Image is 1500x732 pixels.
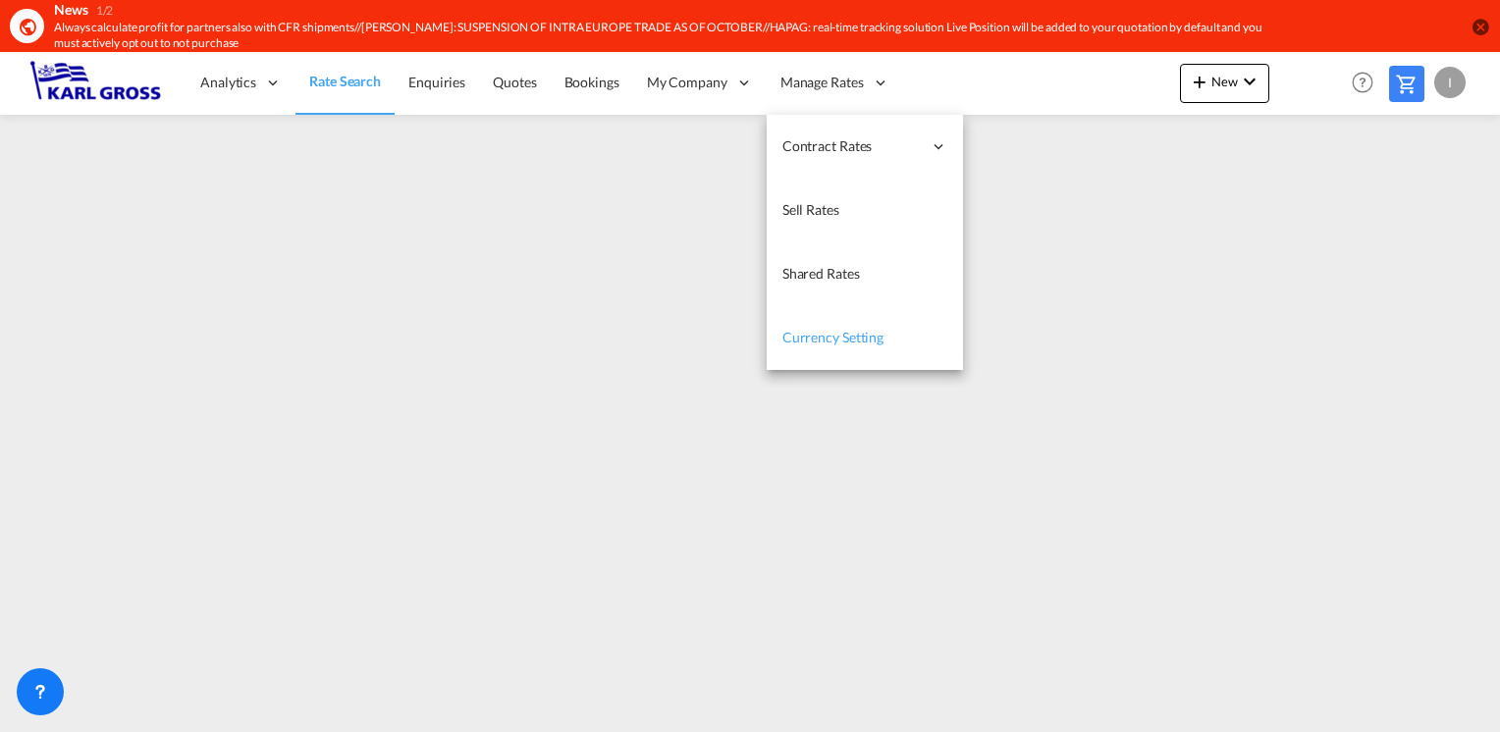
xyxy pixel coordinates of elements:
img: 3269c73066d711f095e541db4db89301.png [29,61,162,105]
div: Always calculate profit for partners also with CFR shipments//YANG MING: SUSPENSION OF INTRA EURO... [54,20,1268,53]
span: Rate Search [309,73,381,89]
span: Shared Rates [782,265,860,282]
div: 1/2 [96,3,114,20]
md-icon: icon-chevron-down [1238,70,1261,93]
div: I [1434,67,1466,98]
a: Rate Search [295,51,395,115]
span: Bookings [564,74,619,90]
md-icon: icon-earth [18,17,37,36]
span: Help [1346,66,1379,99]
span: Manage Rates [780,73,864,92]
div: My Company [633,51,767,115]
md-icon: icon-plus 400-fg [1188,70,1211,93]
span: New [1188,74,1261,89]
a: Quotes [479,51,550,115]
div: Analytics [187,51,295,115]
a: Shared Rates [767,242,963,306]
span: Enquiries [408,74,465,90]
span: Contract Rates [782,136,922,156]
span: Analytics [200,73,256,92]
a: Currency Setting [767,306,963,370]
a: Sell Rates [767,179,963,242]
span: My Company [647,73,727,92]
div: Help [1346,66,1389,101]
button: icon-close-circle [1471,17,1490,36]
button: icon-plus 400-fgNewicon-chevron-down [1180,64,1269,103]
div: Manage Rates [767,51,903,115]
span: Sell Rates [782,201,839,218]
a: Bookings [551,51,633,115]
div: Contract Rates [767,115,963,179]
span: Currency Setting [782,329,884,345]
span: Quotes [493,74,536,90]
a: Enquiries [395,51,479,115]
